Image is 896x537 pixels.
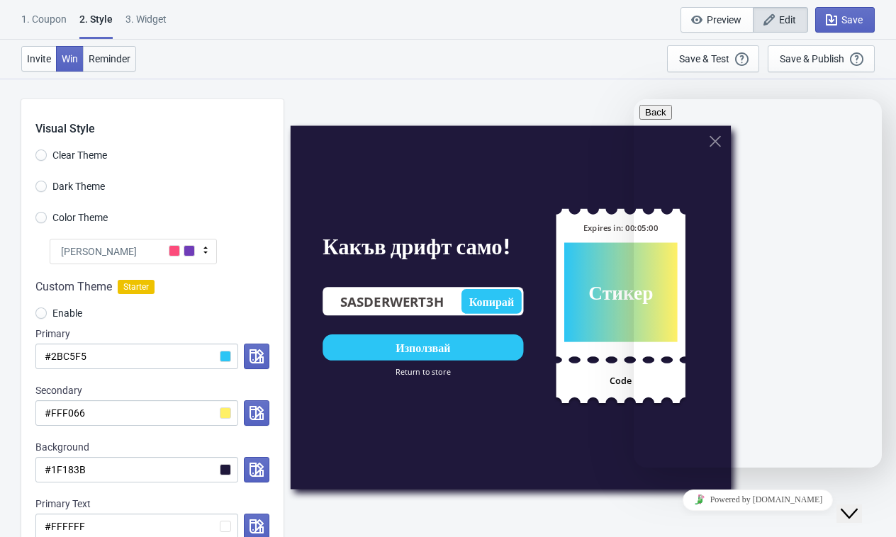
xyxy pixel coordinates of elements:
[52,210,108,225] span: Color Theme
[634,484,882,516] iframe: chat widget
[588,279,653,305] div: Стикер
[61,244,137,259] span: [PERSON_NAME]
[118,280,155,294] span: Starter
[35,440,269,454] div: Background
[841,14,863,26] span: Save
[125,12,167,37] div: 3. Widget
[35,327,269,341] div: Primary
[21,12,67,37] div: 1. Coupon
[707,14,741,26] span: Preview
[35,383,269,397] div: Secondary
[564,214,678,242] div: Expires in: 00:05:00
[815,7,875,33] button: Save
[35,278,112,295] span: Custom Theme
[564,363,678,397] div: Code
[27,53,51,64] span: Invite
[396,339,450,355] div: Използвай
[79,12,113,39] div: 2 . Style
[836,480,882,523] iframe: chat widget
[52,179,105,193] span: Dark Theme
[667,45,759,72] button: Save & Test
[323,232,523,259] div: Какъв дрифт само!
[52,306,82,320] span: Enable
[323,366,523,377] div: Return to store
[52,148,107,162] span: Clear Theme
[89,53,130,64] span: Reminder
[62,53,78,64] span: Win
[679,53,729,64] div: Save & Test
[469,289,514,314] div: Копирай
[35,497,269,511] div: Primary Text
[780,53,844,64] div: Save & Publish
[753,7,808,33] button: Edit
[681,7,754,33] button: Preview
[634,99,882,468] iframe: chat widget
[768,45,875,72] button: Save & Publish
[56,46,84,72] button: Win
[35,99,284,137] div: Visual Style
[83,46,136,72] button: Reminder
[779,14,796,26] span: Edit
[21,46,57,72] button: Invite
